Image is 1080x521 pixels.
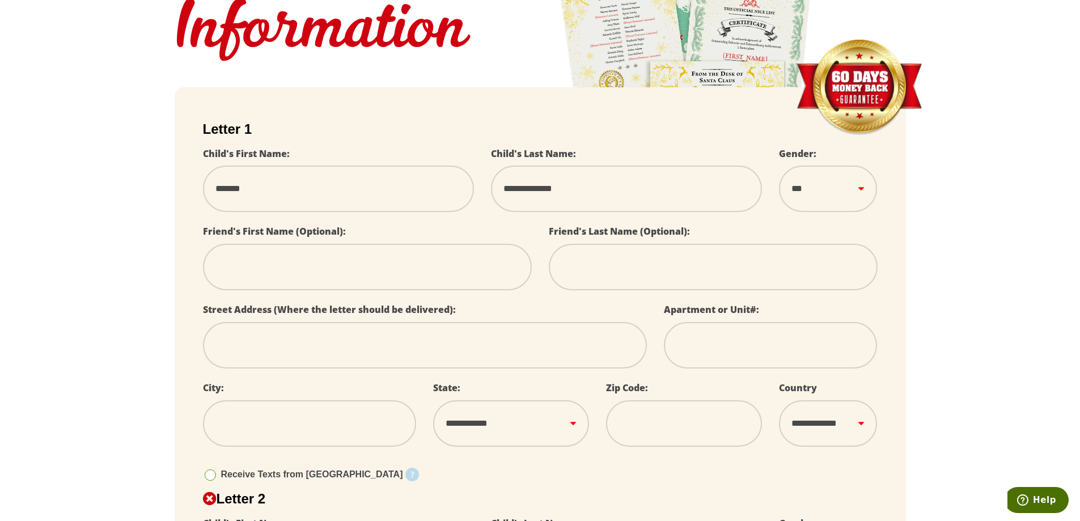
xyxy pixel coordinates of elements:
[203,121,878,137] h2: Letter 1
[606,382,648,394] label: Zip Code:
[433,382,460,394] label: State:
[221,469,403,479] span: Receive Texts from [GEOGRAPHIC_DATA]
[203,382,224,394] label: City:
[203,147,290,160] label: Child's First Name:
[549,225,690,238] label: Friend's Last Name (Optional):
[779,147,816,160] label: Gender:
[491,147,576,160] label: Child's Last Name:
[203,491,878,507] h2: Letter 2
[203,225,346,238] label: Friend's First Name (Optional):
[664,303,759,316] label: Apartment or Unit#:
[795,39,923,136] img: Money Back Guarantee
[1007,487,1069,515] iframe: Opens a widget where you can find more information
[779,382,817,394] label: Country
[203,303,456,316] label: Street Address (Where the letter should be delivered):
